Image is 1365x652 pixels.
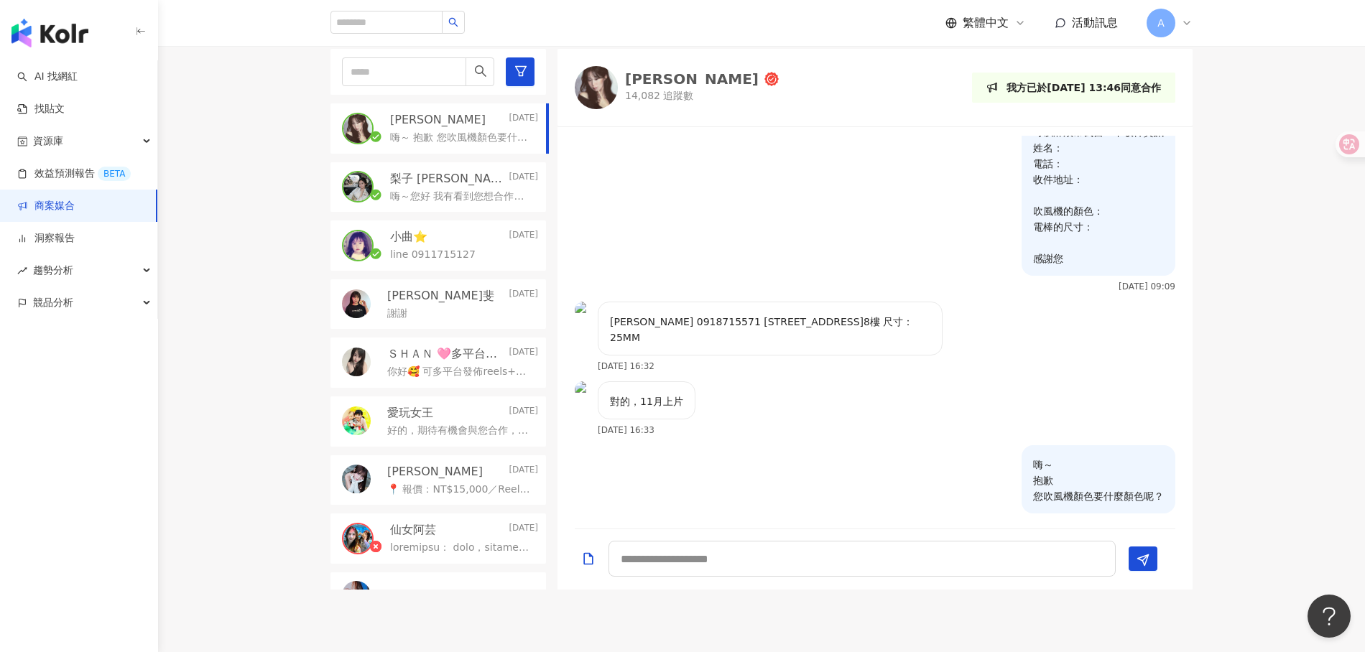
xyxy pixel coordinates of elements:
[474,65,487,78] span: search
[1119,519,1175,529] p: [DATE] 09:25
[625,72,759,86] div: [PERSON_NAME]
[342,465,371,493] img: KOL Avatar
[390,131,532,145] p: 嗨～ 抱歉 您吹風機顏色要什麼顏色呢？
[390,541,532,555] p: loremipsu： dolo，sitametc，adipis、elitseddoeius。 tempor IN：utlab://etd.magnaaliq.eni/admi.3654/ VE：...
[390,229,427,245] p: 小曲⭐️
[509,464,538,480] p: [DATE]
[387,483,532,497] p: 📍 報價：NT$15,000／Reels影片乙支 已包含拍攝＋剪輯＋廣告授權＋影片原檔授權＋2–3次審文修改，影片將以實際使用體驗為主，配合品牌指定文字與Hashtag露出。 📍 平台數據參考：...
[343,524,372,553] img: KOL Avatar
[342,581,371,610] img: KOL Avatar
[610,393,683,409] p: 對的，11月上片
[575,302,592,319] img: KOL Avatar
[33,287,73,319] span: 競品分析
[963,15,1009,31] span: 繁體中文
[342,348,371,376] img: KOL Avatar
[598,425,654,435] p: [DATE] 16:33
[575,66,618,109] img: KOL Avatar
[17,231,75,246] a: 洞察報告
[1308,595,1351,638] iframe: Help Scout Beacon - Open
[387,346,506,362] p: ＳＨＡＮ 🩷多平台發佈🩷Youtube /tiktok/小紅書/IG/FB/痞客邦/Dcard
[387,424,532,438] p: 好的，期待有機會與您合作，謝謝！😊
[17,70,78,84] a: searchAI 找網紅
[575,381,592,399] img: KOL Avatar
[33,125,63,157] span: 資源庫
[343,231,372,260] img: KOL Avatar
[514,65,527,78] span: filter
[17,102,65,116] a: 找貼文
[343,114,372,143] img: KOL Avatar
[625,89,779,103] p: 14,082 追蹤數
[509,229,538,245] p: [DATE]
[17,266,27,276] span: rise
[509,522,538,538] p: [DATE]
[390,171,506,187] p: 梨子 [PERSON_NAME]
[509,346,538,362] p: [DATE]
[598,361,654,371] p: [DATE] 16:32
[581,541,596,575] button: Add a file
[342,289,371,318] img: KOL Avatar
[387,464,483,480] p: [PERSON_NAME]
[390,112,486,128] p: [PERSON_NAME]
[390,522,436,538] p: 仙女阿芸
[342,406,371,435] img: KOL Avatar
[387,307,407,321] p: 謝謝
[17,167,131,181] a: 效益預測報告BETA
[390,190,532,204] p: 嗨～您好 我有看到您想合作旅行吹風機的商案
[1119,281,1175,292] p: [DATE] 09:09
[575,66,779,109] a: KOL Avatar[PERSON_NAME]14,082 追蹤數
[343,172,372,201] img: KOL Avatar
[509,288,538,304] p: [DATE]
[448,17,458,27] span: search
[33,254,73,287] span: 趨勢分析
[509,405,538,421] p: [DATE]
[387,588,483,604] p: [PERSON_NAME]
[387,405,433,421] p: 愛玩女王
[390,248,476,262] p: line 0911715127
[509,171,538,187] p: [DATE]
[1007,80,1161,96] p: 我方已於[DATE] 13:46同意合作
[1072,16,1118,29] span: 活動訊息
[387,365,532,379] p: 你好🥰 可多平台發佈reels+於dcard、部落格簡單導入影片 Youtube /tiktok/小紅書/IG/FB/痞客邦/Dcard 並會分享至各大多個相關社團 - FB🩷商業模式 [URL...
[1129,546,1157,571] button: Send
[1033,457,1164,504] p: 嗨～ 抱歉 您吹風機顏色要什麼顏色呢？
[1033,61,1164,266] p: 了解 這樣預計是11月上片對嗎？ 如果時間確定的話 可以麻煩幫我留一下收件資訊 姓名： 電話： 收件地址： 吹風機的顏色： 電棒的尺寸： 感謝您
[17,199,75,213] a: 商案媒合
[1157,15,1165,31] span: A
[509,112,538,128] p: [DATE]
[11,19,88,47] img: logo
[610,314,930,345] p: [PERSON_NAME] 0918715571 [STREET_ADDRESS]8樓 尺寸：25MM
[387,288,494,304] p: [PERSON_NAME]斐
